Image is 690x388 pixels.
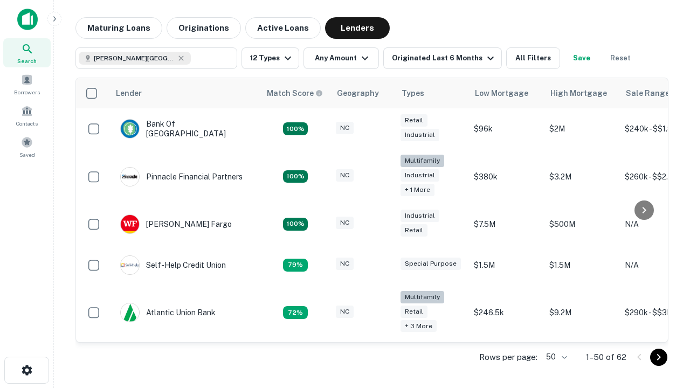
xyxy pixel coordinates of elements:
div: Retail [401,306,427,318]
button: Go to next page [650,349,667,366]
button: Maturing Loans [75,17,162,39]
button: Reset [603,47,638,69]
div: Lender [116,87,142,100]
td: $380k [468,149,544,204]
span: Search [17,57,37,65]
button: Lenders [325,17,390,39]
div: Multifamily [401,291,444,303]
div: NC [336,169,354,182]
div: Originated Last 6 Months [392,52,497,65]
div: Matching Properties: 14, hasApolloMatch: undefined [283,122,308,135]
div: Special Purpose [401,258,461,270]
div: NC [336,306,354,318]
span: Saved [19,150,35,159]
td: $500M [544,204,619,245]
span: [PERSON_NAME][GEOGRAPHIC_DATA], [GEOGRAPHIC_DATA] [94,53,175,63]
button: 12 Types [241,47,299,69]
div: [PERSON_NAME] Fargo [120,214,232,234]
th: Capitalize uses an advanced AI algorithm to match your search with the best lender. The match sco... [260,78,330,108]
th: High Mortgage [544,78,619,108]
button: Originated Last 6 Months [383,47,502,69]
div: Capitalize uses an advanced AI algorithm to match your search with the best lender. The match sco... [267,87,323,99]
div: Matching Properties: 14, hasApolloMatch: undefined [283,218,308,231]
td: $2M [544,108,619,149]
div: Pinnacle Financial Partners [120,167,243,186]
a: Contacts [3,101,51,130]
td: $7.5M [468,204,544,245]
div: Bank Of [GEOGRAPHIC_DATA] [120,119,250,138]
td: $1.5M [544,245,619,286]
div: High Mortgage [550,87,607,100]
div: Self-help Credit Union [120,255,226,275]
div: Matching Properties: 10, hasApolloMatch: undefined [283,306,308,319]
th: Low Mortgage [468,78,544,108]
button: Save your search to get updates of matches that match your search criteria. [564,47,599,69]
div: Industrial [401,210,439,222]
p: 1–50 of 62 [586,351,626,364]
button: All Filters [506,47,560,69]
td: $3.2M [544,149,619,204]
a: Search [3,38,51,67]
img: picture [121,256,139,274]
div: + 3 more [401,320,437,332]
iframe: Chat Widget [636,267,690,319]
button: Originations [167,17,241,39]
div: Industrial [401,129,439,141]
td: $246.5k [468,286,544,340]
th: Types [395,78,468,108]
div: Industrial [401,169,439,182]
div: Retail [401,224,427,237]
img: picture [121,168,139,186]
img: picture [121,303,139,322]
button: Active Loans [245,17,321,39]
span: Borrowers [14,88,40,96]
div: NC [336,258,354,270]
div: Multifamily [401,155,444,167]
h6: Match Score [267,87,321,99]
div: Geography [337,87,379,100]
div: + 1 more [401,184,434,196]
img: capitalize-icon.png [17,9,38,30]
div: Matching Properties: 11, hasApolloMatch: undefined [283,259,308,272]
td: $9.2M [544,286,619,340]
th: Geography [330,78,395,108]
img: picture [121,120,139,138]
div: Atlantic Union Bank [120,303,216,322]
a: Saved [3,132,51,161]
div: Matching Properties: 25, hasApolloMatch: undefined [283,170,308,183]
div: Types [402,87,424,100]
a: Borrowers [3,70,51,99]
div: Low Mortgage [475,87,528,100]
div: NC [336,217,354,229]
div: Sale Range [626,87,670,100]
p: Rows per page: [479,351,537,364]
div: NC [336,122,354,134]
img: picture [121,215,139,233]
div: 50 [542,349,569,365]
div: Retail [401,114,427,127]
button: Any Amount [303,47,379,69]
span: Contacts [16,119,38,128]
th: Lender [109,78,260,108]
td: $1.5M [468,245,544,286]
td: $96k [468,108,544,149]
